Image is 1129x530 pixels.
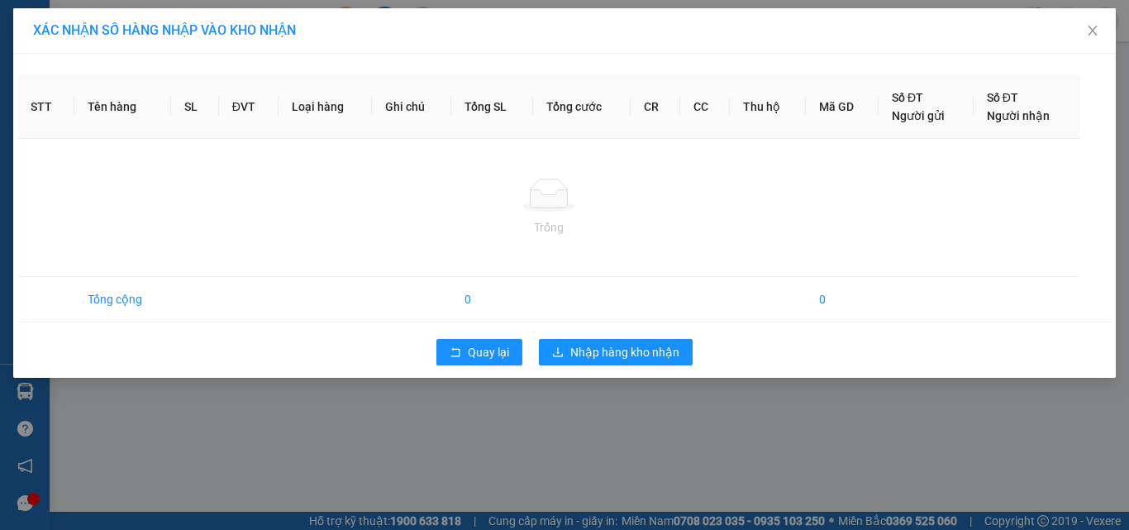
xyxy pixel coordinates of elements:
[987,109,1050,122] span: Người nhận
[451,75,533,139] th: Tổng SL
[680,75,730,139] th: CC
[33,22,296,38] span: XÁC NHẬN SỐ HÀNG NHẬP VÀO KHO NHẬN
[219,75,279,139] th: ĐVT
[552,346,564,360] span: download
[74,277,171,322] td: Tổng cộng
[74,75,171,139] th: Tên hàng
[570,343,679,361] span: Nhập hàng kho nhận
[806,75,879,139] th: Mã GD
[1069,8,1116,55] button: Close
[450,346,461,360] span: rollback
[987,91,1018,104] span: Số ĐT
[451,277,533,322] td: 0
[279,75,373,139] th: Loại hàng
[468,343,509,361] span: Quay lại
[892,91,923,104] span: Số ĐT
[539,339,693,365] button: downloadNhập hàng kho nhận
[892,109,945,122] span: Người gửi
[730,75,806,139] th: Thu hộ
[806,277,879,322] td: 0
[436,339,522,365] button: rollbackQuay lại
[372,75,451,139] th: Ghi chú
[533,75,631,139] th: Tổng cước
[17,75,74,139] th: STT
[31,218,1067,236] div: Trống
[631,75,680,139] th: CR
[171,75,218,139] th: SL
[1086,24,1099,37] span: close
